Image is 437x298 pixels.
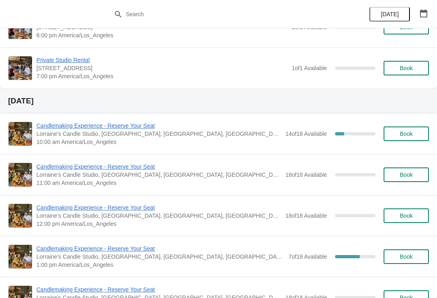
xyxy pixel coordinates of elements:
[289,253,327,260] span: 7 of 18 Available
[36,64,288,72] span: [STREET_ADDRESS]
[36,163,281,171] span: Candlemaking Experience - Reserve Your Seat
[36,261,284,269] span: 1:00 pm America/Los_Angeles
[36,285,281,294] span: Candlemaking Experience - Reserve Your Seat
[400,65,413,71] span: Book
[400,253,413,260] span: Book
[384,61,429,75] button: Book
[8,245,32,268] img: Candlemaking Experience - Reserve Your Seat | Lorraine's Candle Studio, Market Street, Pacific Be...
[8,97,429,105] h2: [DATE]
[384,208,429,223] button: Book
[36,130,281,138] span: Lorraine's Candle Studio, [GEOGRAPHIC_DATA], [GEOGRAPHIC_DATA], [GEOGRAPHIC_DATA], [GEOGRAPHIC_DATA]
[36,171,281,179] span: Lorraine's Candle Studio, [GEOGRAPHIC_DATA], [GEOGRAPHIC_DATA], [GEOGRAPHIC_DATA], [GEOGRAPHIC_DATA]
[384,249,429,264] button: Book
[36,253,284,261] span: Lorraine's Candle Studio, [GEOGRAPHIC_DATA], [GEOGRAPHIC_DATA], [GEOGRAPHIC_DATA], [GEOGRAPHIC_DATA]
[36,122,281,130] span: Candlemaking Experience - Reserve Your Seat
[36,72,288,80] span: 7:00 pm America/Los_Angeles
[36,220,281,228] span: 12:00 pm America/Los_Angeles
[292,65,327,71] span: 1 of 1 Available
[400,212,413,219] span: Book
[8,163,32,187] img: Candlemaking Experience - Reserve Your Seat | Lorraine's Candle Studio, Market Street, Pacific Be...
[384,167,429,182] button: Book
[285,131,327,137] span: 14 of 18 Available
[8,56,32,80] img: Private Studio Rental | 215 Market St suite 1a, Seabrook, WA 98571, USA | 7:00 pm America/Los_Ang...
[36,31,288,39] span: 6:00 pm America/Los_Angeles
[285,212,327,219] span: 18 of 18 Available
[36,56,288,64] span: Private Studio Rental
[400,131,413,137] span: Book
[36,138,281,146] span: 10:00 am America/Los_Angeles
[36,244,284,253] span: Candlemaking Experience - Reserve Your Seat
[36,179,281,187] span: 11:00 am America/Los_Angeles
[381,11,399,17] span: [DATE]
[125,7,328,21] input: Search
[8,122,32,146] img: Candlemaking Experience - Reserve Your Seat | Lorraine's Candle Studio, Market Street, Pacific Be...
[36,204,281,212] span: Candlemaking Experience - Reserve Your Seat
[8,204,32,227] img: Candlemaking Experience - Reserve Your Seat | Lorraine's Candle Studio, Market Street, Pacific Be...
[369,7,410,21] button: [DATE]
[400,172,413,178] span: Book
[285,172,327,178] span: 18 of 18 Available
[384,126,429,141] button: Book
[36,212,281,220] span: Lorraine's Candle Studio, [GEOGRAPHIC_DATA], [GEOGRAPHIC_DATA], [GEOGRAPHIC_DATA], [GEOGRAPHIC_DATA]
